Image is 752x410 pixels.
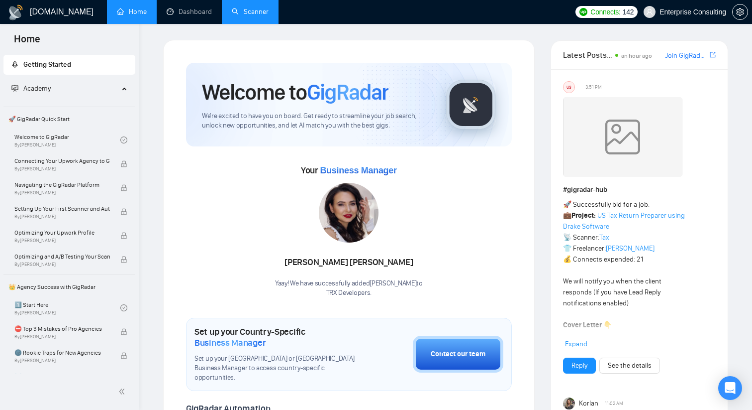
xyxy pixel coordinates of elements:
span: check-circle [120,137,127,143]
div: [PERSON_NAME] [PERSON_NAME] [275,254,423,271]
span: 🚀 GigRadar Quick Start [4,109,134,129]
span: We're excited to have you on board. Get ready to streamline your job search, unlock new opportuni... [202,112,430,131]
a: setting [732,8,748,16]
span: Latest Posts from the GigRadar Community [563,49,612,61]
span: By [PERSON_NAME] [14,166,110,172]
a: searchScanner [232,7,269,16]
span: By [PERSON_NAME] [14,238,110,244]
a: Join GigRadar Slack Community [665,50,708,61]
span: lock [120,352,127,359]
span: lock [120,328,127,335]
button: See the details [599,358,660,374]
span: fund-projection-screen [11,85,18,92]
span: lock [120,232,127,239]
span: ⛔ Top 3 Mistakes of Pro Agencies [14,324,110,334]
span: user [646,8,653,15]
button: Contact our team [413,336,503,373]
a: Tax [599,233,609,242]
div: Yaay! We have successfully added [PERSON_NAME] to [275,279,423,298]
span: Your [301,165,397,176]
span: By [PERSON_NAME] [14,214,110,220]
li: Getting Started [3,55,135,75]
span: ☠️ Fatal Traps for Solo Freelancers [14,372,110,382]
a: dashboardDashboard [167,7,212,16]
span: 11:02 AM [605,399,623,408]
span: Connecting Your Upwork Agency to GigRadar [14,156,110,166]
span: lock [120,208,127,215]
span: check-circle [120,304,127,311]
span: Expand [565,340,587,348]
span: an hour ago [621,52,652,59]
span: GigRadar [307,79,388,106]
span: rocket [11,61,18,68]
span: Korlan [579,398,598,409]
span: Academy [23,84,51,93]
img: gigradar-logo.png [446,80,496,130]
span: 🌚 Rookie Traps for New Agencies [14,348,110,358]
span: lock [120,256,127,263]
img: weqQh+iSagEgQAAAABJRU5ErkJggg== [563,97,682,177]
h1: # gigradar-hub [563,184,716,195]
button: setting [732,4,748,20]
span: By [PERSON_NAME] [14,334,110,340]
p: TRX Developers . [275,288,423,298]
span: double-left [118,387,128,397]
a: US Tax Return Preparer using Drake Software [563,211,685,231]
a: See the details [608,360,652,371]
a: [PERSON_NAME] [606,244,655,253]
a: 1️⃣ Start HereBy[PERSON_NAME] [14,297,120,319]
img: 1687292848110-34.jpg [319,183,378,243]
div: Open Intercom Messenger [718,376,742,400]
span: export [710,51,716,59]
span: Navigating the GigRadar Platform [14,180,110,190]
span: Optimizing Your Upwork Profile [14,228,110,238]
img: Korlan [563,398,575,410]
a: export [710,50,716,60]
h1: Welcome to [202,79,388,106]
span: Getting Started [23,60,71,69]
strong: Cover Letter 👇 [563,321,612,329]
span: Business Manager [320,165,396,175]
span: Setting Up Your First Scanner and Auto-Bidder [14,204,110,214]
span: By [PERSON_NAME] [14,262,110,268]
span: setting [733,8,748,16]
span: Set up your [GEOGRAPHIC_DATA] or [GEOGRAPHIC_DATA] Business Manager to access country-specific op... [194,354,363,383]
img: logo [8,4,24,20]
h1: Set up your Country-Specific [194,326,363,348]
a: Reply [571,360,587,371]
div: US [564,82,574,93]
span: Business Manager [194,337,266,348]
span: 142 [623,6,634,17]
strong: Project: [571,211,596,220]
button: Reply [563,358,596,374]
span: lock [120,184,127,191]
span: Home [6,32,48,53]
a: Welcome to GigRadarBy[PERSON_NAME] [14,129,120,151]
div: Contact our team [431,349,485,360]
span: 👑 Agency Success with GigRadar [4,277,134,297]
span: 3:51 PM [585,83,602,92]
a: homeHome [117,7,147,16]
span: By [PERSON_NAME] [14,358,110,364]
span: Optimizing and A/B Testing Your Scanner for Better Results [14,252,110,262]
span: lock [120,160,127,167]
span: Connects: [590,6,620,17]
span: By [PERSON_NAME] [14,190,110,196]
img: upwork-logo.png [579,8,587,16]
span: Academy [11,84,51,93]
